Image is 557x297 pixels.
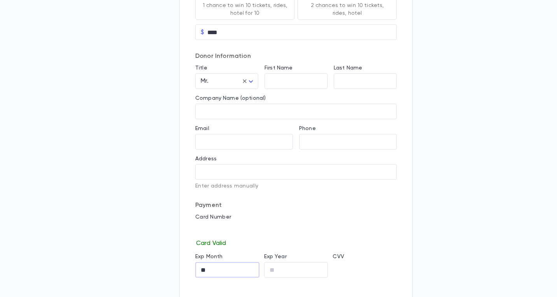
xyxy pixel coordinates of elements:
label: Title [195,65,207,71]
p: CVV [333,254,397,260]
label: Address [195,156,217,162]
label: Last Name [334,65,362,71]
iframe: cvv [333,262,397,278]
label: First Name [264,65,293,71]
p: Donor Information [195,52,397,60]
p: $ [201,28,204,36]
label: Exp Year [264,254,287,260]
p: 1 chance to win 10 tickets, rides, hotel for 10 [202,2,288,17]
label: Company Name (optional) [195,95,266,101]
label: Email [195,125,209,132]
label: Phone [299,125,316,132]
p: Card Number [195,214,397,220]
iframe: card [195,222,397,238]
p: Card Valid [195,238,397,247]
p: Enter address manually [195,183,397,189]
p: Payment [195,201,397,209]
span: Mr. [201,78,208,84]
div: Mr. [195,74,258,89]
label: Exp Month [195,254,222,260]
p: 2 chances to win 10 tickets, rides, hotel [304,2,390,17]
